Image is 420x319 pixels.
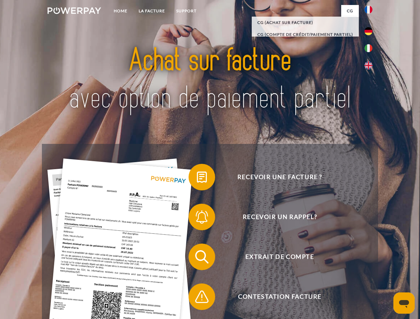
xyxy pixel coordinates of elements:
[64,32,356,127] img: title-powerpay_fr.svg
[194,249,210,265] img: qb_search.svg
[194,169,210,185] img: qb_bill.svg
[393,292,415,314] iframe: Bouton de lancement de la fenêtre de messagerie
[198,283,361,310] span: Contestation Facture
[364,61,372,69] img: en
[341,5,359,17] a: CG
[252,17,359,29] a: CG (achat sur facture)
[133,5,171,17] a: LA FACTURE
[189,283,361,310] button: Contestation Facture
[198,164,361,190] span: Recevoir une facture ?
[108,5,133,17] a: Home
[364,6,372,14] img: fr
[364,27,372,35] img: de
[198,204,361,230] span: Recevoir un rappel?
[189,204,361,230] button: Recevoir un rappel?
[364,44,372,52] img: it
[194,209,210,225] img: qb_bell.svg
[194,288,210,305] img: qb_warning.svg
[189,244,361,270] button: Extrait de compte
[252,29,359,41] a: CG (Compte de crédit/paiement partiel)
[171,5,202,17] a: Support
[198,244,361,270] span: Extrait de compte
[189,164,361,190] button: Recevoir une facture ?
[48,7,101,14] img: logo-powerpay-white.svg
